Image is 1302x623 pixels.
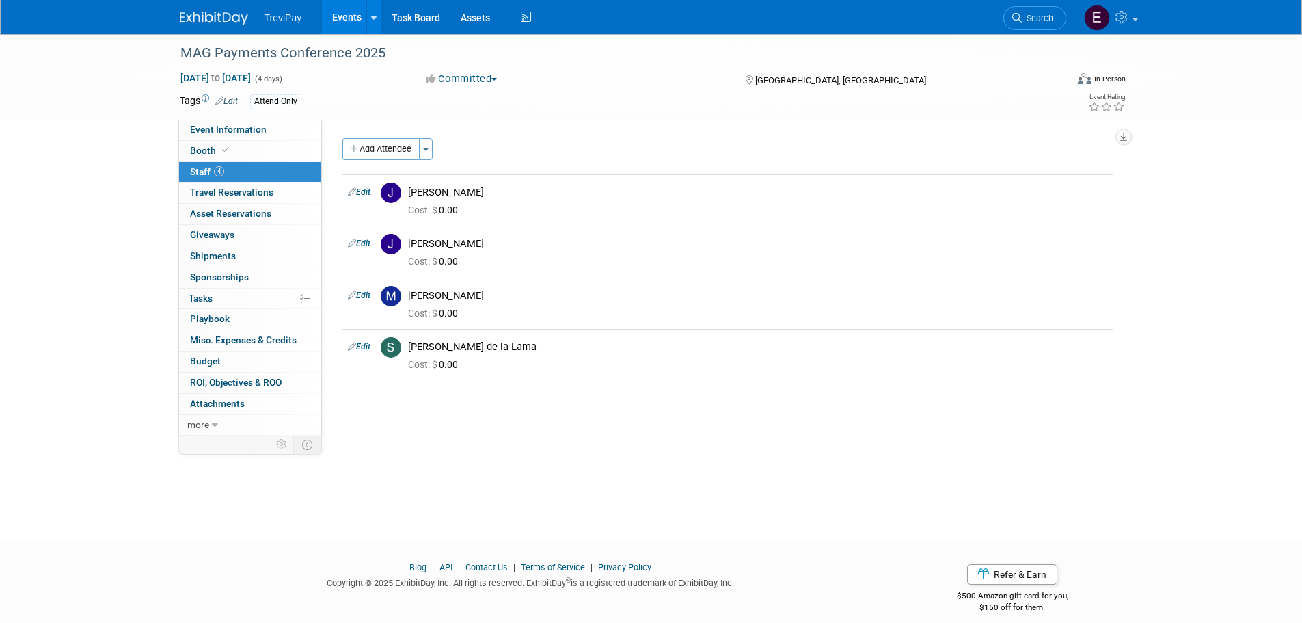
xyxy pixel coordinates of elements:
a: Misc. Expenses & Credits [179,330,321,351]
div: $150 off for them. [902,602,1123,613]
div: Event Format [986,71,1126,92]
a: Budget [179,352,321,372]
span: | [429,562,437,572]
button: Add Attendee [342,138,420,160]
span: Sponsorships [190,271,249,282]
span: 4 [214,166,224,176]
img: Format-Inperson.png [1078,73,1091,84]
span: | [587,562,596,572]
span: Shipments [190,250,236,261]
span: [DATE] [DATE] [180,72,252,84]
span: Search [1022,13,1053,23]
span: Booth [190,145,232,156]
a: Sponsorships [179,267,321,288]
div: [PERSON_NAME] de la Lama [408,341,1107,354]
sup: ® [566,576,571,584]
a: Edit [348,239,370,248]
a: more [179,415,321,436]
a: Asset Reservations [179,204,321,224]
a: Attachments [179,394,321,414]
span: Tasks [189,293,213,304]
span: ROI, Objectives & ROO [190,377,282,388]
span: Playbook [190,313,230,324]
td: Personalize Event Tab Strip [270,436,294,453]
a: Blog [409,562,426,572]
div: Event Rating [1088,94,1125,101]
a: Terms of Service [521,562,585,572]
span: Attachments [190,398,245,409]
span: 0.00 [408,359,463,370]
img: M.jpg [381,286,401,306]
a: Travel Reservations [179,183,321,203]
a: Contact Us [465,562,508,572]
a: Search [1003,6,1066,30]
div: Attend Only [250,94,301,109]
a: Playbook [179,309,321,330]
span: Cost: $ [408,204,439,215]
span: Giveaways [190,229,234,240]
span: TreviPay [265,12,302,23]
div: [PERSON_NAME] [408,237,1107,250]
a: Refer & Earn [967,564,1057,585]
div: Copyright © 2025 ExhibitDay, Inc. All rights reserved. ExhibitDay is a registered trademark of Ex... [180,574,882,589]
a: ROI, Objectives & ROO [179,373,321,393]
a: Giveaways [179,225,321,246]
span: [GEOGRAPHIC_DATA], [GEOGRAPHIC_DATA] [755,75,926,85]
td: Toggle Event Tabs [293,436,321,453]
div: In-Person [1094,74,1126,84]
div: MAG Payments Conference 2025 [176,41,1046,66]
a: Edit [348,291,370,300]
span: Misc. Expenses & Credits [190,334,297,345]
span: Cost: $ [408,359,439,370]
a: Booth [179,141,321,161]
a: Staff4 [179,162,321,183]
span: | [455,562,463,572]
a: Privacy Policy [598,562,651,572]
div: [PERSON_NAME] [408,186,1107,199]
span: | [510,562,519,572]
div: $500 Amazon gift card for you, [902,581,1123,613]
span: 0.00 [408,204,463,215]
a: Shipments [179,246,321,267]
span: Budget [190,356,221,367]
img: ExhibitDay [180,12,248,25]
div: [PERSON_NAME] [408,289,1107,302]
span: 0.00 [408,308,463,319]
a: Edit [348,187,370,197]
span: to [209,72,222,83]
span: Travel Reservations [190,187,273,198]
span: Cost: $ [408,308,439,319]
button: Committed [421,72,502,86]
a: Edit [215,96,238,106]
span: more [187,419,209,430]
img: J.jpg [381,183,401,203]
td: Tags [180,94,238,109]
span: 0.00 [408,256,463,267]
i: Booth reservation complete [222,146,229,154]
span: Cost: $ [408,256,439,267]
img: Eric Shipe [1084,5,1110,31]
img: J.jpg [381,234,401,254]
span: Staff [190,166,224,177]
a: Edit [348,342,370,352]
span: (4 days) [254,75,282,83]
a: Tasks [179,289,321,309]
span: Event Information [190,124,267,135]
a: Event Information [179,120,321,140]
a: API [439,562,452,572]
span: Asset Reservations [190,208,271,219]
img: S.jpg [381,337,401,358]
